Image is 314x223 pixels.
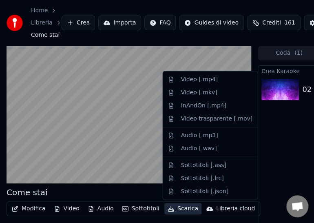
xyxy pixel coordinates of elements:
[181,76,217,84] div: Video [.mp4]
[51,203,83,214] button: Video
[84,203,117,214] button: Audio
[31,7,62,39] nav: breadcrumb
[31,19,53,27] a: Libreria
[31,7,48,15] a: Home
[181,115,252,123] div: Video trasparente [.mov]
[7,187,47,198] div: Come stai
[181,161,226,169] div: Sottotitoli [.ass]
[294,49,303,57] span: ( 1 )
[119,203,163,214] button: Sottotitoli
[216,205,255,213] div: Libreria cloud
[164,203,201,214] button: Scarica
[7,15,23,31] img: youka
[181,132,218,140] div: Audio [.mp3]
[181,102,226,110] div: InAndOn [.mp4]
[62,16,95,30] button: Crea
[181,145,217,153] div: Audio [.wav]
[181,187,228,195] div: Sottotitoli [.json]
[181,89,217,97] div: Video [.mkv]
[247,16,301,30] button: Crediti161
[181,174,223,182] div: Sottotitoli [.lrc]
[179,16,243,30] button: Guides di video
[286,195,308,217] div: Aprire la chat
[31,31,60,39] span: Come stai
[144,16,176,30] button: FAQ
[9,203,49,214] button: Modifica
[262,19,281,27] span: Crediti
[98,16,141,30] button: Importa
[284,19,295,27] span: 161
